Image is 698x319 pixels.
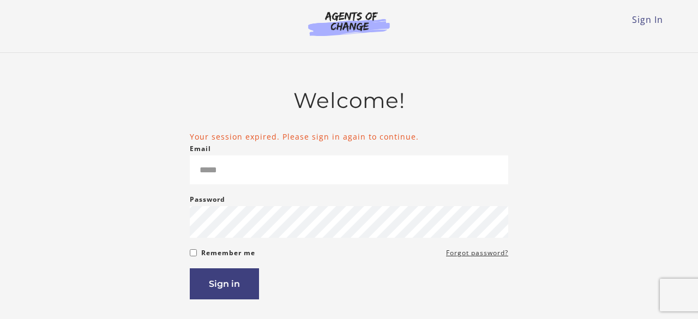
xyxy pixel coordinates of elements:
a: Forgot password? [446,246,508,260]
li: Your session expired. Please sign in again to continue. [190,131,508,142]
h2: Welcome! [190,88,508,113]
label: Remember me [201,246,255,260]
a: Sign In [632,14,663,26]
img: Agents of Change Logo [297,11,401,36]
label: Password [190,193,225,206]
label: Email [190,142,211,155]
button: Sign in [190,268,259,299]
